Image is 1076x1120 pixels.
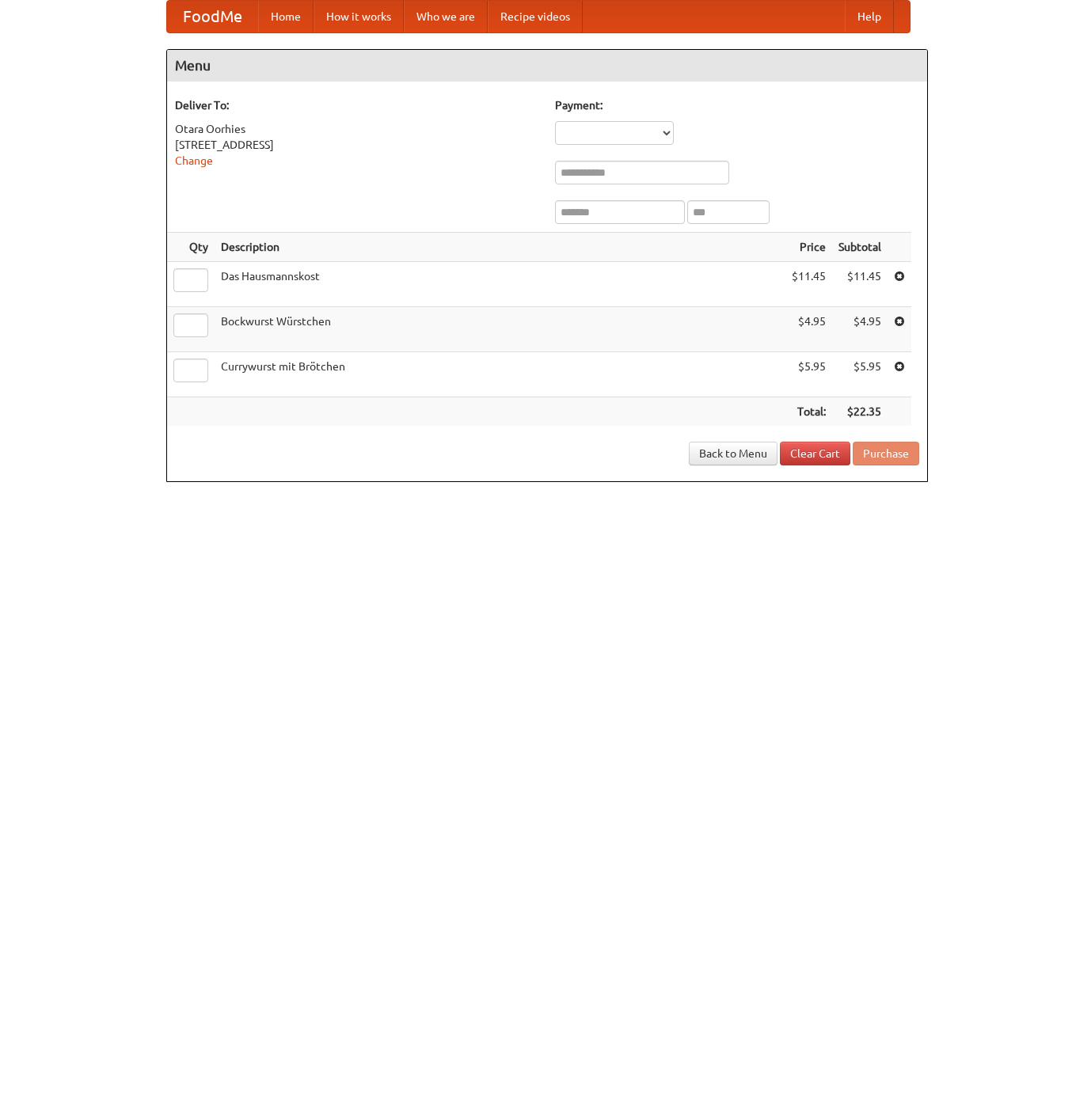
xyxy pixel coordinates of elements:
[832,262,888,307] td: $11.45
[832,233,888,262] th: Subtotal
[404,1,488,32] a: Who we are
[832,352,888,397] td: $5.95
[167,50,927,82] h4: Menu
[314,1,404,32] a: How it works
[785,233,832,262] th: Price
[215,307,785,352] td: Bockwurst Würstchen
[785,262,832,307] td: $11.45
[853,442,919,465] button: Purchase
[215,233,785,262] th: Description
[785,397,832,427] th: Total:
[832,397,888,427] th: $22.35
[167,1,258,32] a: FoodMe
[167,233,215,262] th: Qty
[488,1,583,32] a: Recipe videos
[785,352,832,397] td: $5.95
[175,137,539,153] div: [STREET_ADDRESS]
[258,1,314,32] a: Home
[215,262,785,307] td: Das Hausmannskost
[555,97,919,113] h5: Payment:
[785,307,832,352] td: $4.95
[689,442,778,465] a: Back to Menu
[175,121,539,137] div: Otara Oorhies
[175,154,213,167] a: Change
[832,307,888,352] td: $4.95
[215,352,785,397] td: Currywurst mit Brötchen
[845,1,894,32] a: Help
[175,97,539,113] h5: Deliver To:
[780,442,850,465] a: Clear Cart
